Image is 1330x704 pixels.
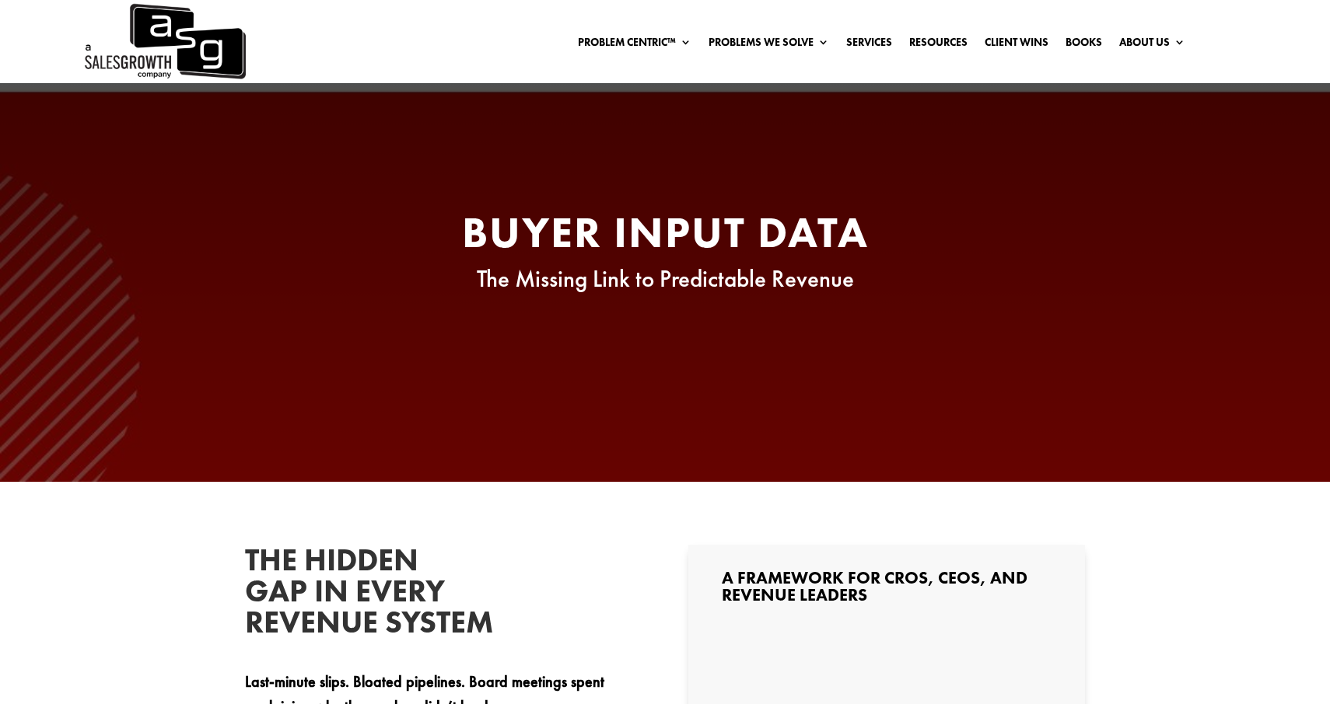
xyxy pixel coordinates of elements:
[477,263,854,294] span: The Missing Link to Predictable Revenue
[369,211,961,262] h2: Buyer Input Data
[709,37,829,54] a: Problems We Solve
[985,37,1048,54] a: Client Wins
[846,37,892,54] a: Services
[1066,37,1102,54] a: Books
[1119,37,1185,54] a: About Us
[578,37,691,54] a: Problem Centric™
[909,37,968,54] a: Resources
[722,570,1052,612] h3: A Framework for CROs, CEOs, and Revenue Leaders
[245,545,478,646] h2: The Hidden Gap in Every Revenue System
